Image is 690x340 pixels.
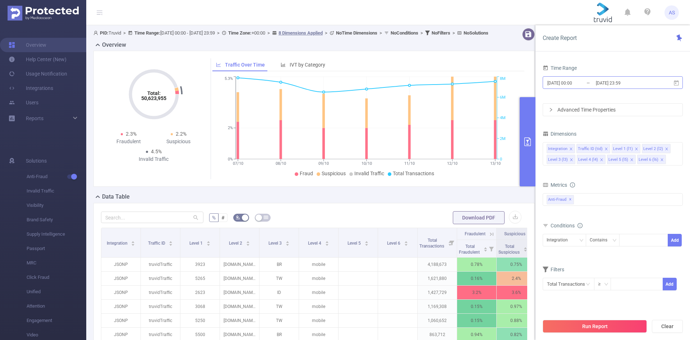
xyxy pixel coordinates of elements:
[281,62,286,67] i: icon: bar-chart
[299,258,338,271] p: mobile
[543,182,567,188] span: Metrics
[233,161,243,166] tspan: 07/10
[225,62,265,68] span: Traffic Over Time
[102,41,126,49] h2: Overview
[497,300,536,313] p: 0.97%
[598,278,606,290] div: ≥
[660,158,664,162] i: icon: close
[285,243,289,245] i: icon: caret-down
[465,231,486,236] span: Fraudulent
[8,6,79,21] img: Protected Media
[229,241,243,246] span: Level 2
[101,212,203,223] input: Search...
[595,78,653,88] input: End date
[459,244,481,255] span: Total Fraudulent
[543,35,577,41] span: Create Report
[578,155,598,164] div: Level 4 (l4)
[325,240,329,244] div: Sort
[497,286,536,299] p: 3.6%
[547,195,574,204] span: Anti-Fraud
[457,258,496,271] p: 0.78%
[216,62,221,67] i: icon: line-chart
[246,243,250,245] i: icon: caret-down
[604,282,608,287] i: icon: down
[259,300,299,313] p: TW
[549,108,553,112] i: icon: right
[275,161,286,166] tspan: 08/10
[27,256,86,270] span: MRC
[285,240,290,244] div: Sort
[180,258,220,271] p: 3923
[180,286,220,299] p: 2623
[497,314,536,327] p: 0.88%
[180,314,220,327] p: 5250
[259,286,299,299] p: ID
[27,169,86,184] span: Anti-Fraud
[450,30,457,36] span: >
[246,240,250,242] i: icon: caret-up
[404,240,408,244] div: Sort
[364,240,369,244] div: Sort
[418,286,457,299] p: 1,427,729
[169,240,173,242] i: icon: caret-up
[637,155,666,164] li: Level 6 (l6)
[590,234,612,246] div: Contains
[457,272,496,285] p: 0.16%
[236,215,240,219] i: icon: bg-colors
[483,246,488,250] div: Sort
[662,278,676,290] button: Add
[27,198,86,213] span: Visibility
[26,115,43,121] span: Reports
[279,30,323,36] u: 8 Dimensions Applied
[259,272,299,285] p: TW
[268,241,283,246] span: Level 3
[27,241,86,256] span: Passport
[486,240,496,257] i: Filter menu
[101,258,141,271] p: JSONP
[578,144,603,154] div: Traffic ID (tid)
[483,249,487,251] i: icon: caret-down
[220,258,259,271] p: [DOMAIN_NAME]
[404,161,414,166] tspan: 11/10
[457,314,496,327] p: 0.15%
[490,161,500,166] tspan: 13/10
[141,258,180,271] p: truvidTraffic
[523,246,527,248] i: icon: caret-up
[569,195,572,204] span: ✕
[101,272,141,285] p: JSONP
[578,223,583,228] i: icon: info-circle
[547,144,575,153] li: Integration
[129,155,179,163] div: Invalid Traffic
[318,161,329,166] tspan: 09/10
[141,272,180,285] p: truvidTraffic
[447,228,457,257] i: Filter menu
[498,244,521,255] span: Total Suspicious
[27,213,86,227] span: Brand Safety
[483,246,487,248] i: icon: caret-up
[419,238,445,249] span: Total Transactions
[151,149,162,154] span: 4.5%
[265,30,272,36] span: >
[101,314,141,327] p: JSONP
[543,267,564,272] span: Filters
[548,155,568,164] div: Level 3 (l3)
[206,243,210,245] i: icon: caret-down
[404,240,408,242] i: icon: caret-up
[147,90,160,96] tspan: Total:
[27,285,86,299] span: Unified
[504,231,525,236] span: Suspicious
[220,286,259,299] p: [DOMAIN_NAME]
[500,136,506,141] tspan: 2M
[547,155,575,164] li: Level 3 (l3)
[418,300,457,313] p: 1,169,308
[570,158,573,162] i: icon: close
[27,184,86,198] span: Invalid Traffic
[643,144,663,154] div: Level 2 (l2)
[543,65,577,71] span: Time Range
[131,243,135,245] i: icon: caret-down
[154,138,204,145] div: Suspicious
[453,211,505,224] button: Download PDF
[27,313,86,328] span: Engagement
[464,30,488,36] b: No Solutions
[176,131,187,137] span: 2.2%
